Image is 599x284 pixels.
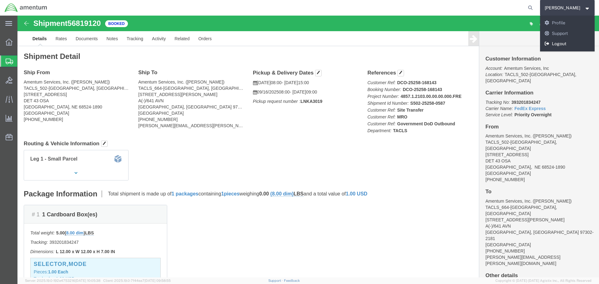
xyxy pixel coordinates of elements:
iframe: FS Legacy Container [17,16,599,277]
a: Logout [540,39,595,49]
a: Feedback [284,279,300,282]
a: Profile [540,18,595,28]
button: [PERSON_NAME] [544,4,591,12]
span: [DATE] 10:05:38 [75,279,100,282]
span: Server: 2025.19.0-192a4753216 [25,279,100,282]
img: logo [4,3,47,12]
a: Support [540,28,595,39]
a: Support [268,279,284,282]
span: Copyright © [DATE]-[DATE] Agistix Inc., All Rights Reserved [495,278,592,283]
span: Client: 2025.19.0-7f44ea7 [103,279,171,282]
span: [DATE] 09:58:55 [144,279,171,282]
span: Mark Kreutzer [545,4,580,11]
